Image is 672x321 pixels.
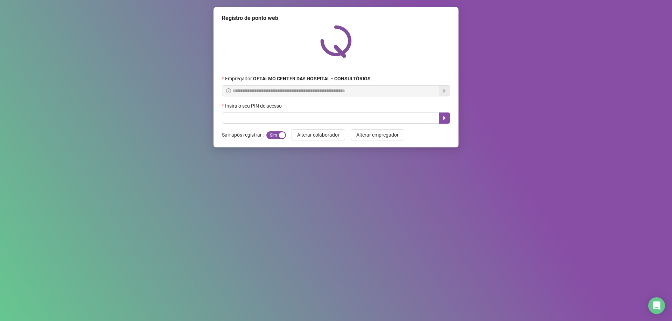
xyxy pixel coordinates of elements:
[222,129,266,140] label: Sair após registrar
[297,131,339,139] span: Alterar colaborador
[222,14,450,22] div: Registro de ponto web
[442,115,447,121] span: caret-right
[292,129,345,140] button: Alterar colaborador
[222,102,286,110] label: Insira o seu PIN de acesso
[356,131,399,139] span: Alterar empregador
[351,129,404,140] button: Alterar empregador
[648,297,665,314] div: Open Intercom Messenger
[320,25,352,58] img: QRPoint
[253,76,371,81] strong: OFTALMO CENTER DAY HOSPITAL - CONSULTÓRIOS
[226,88,231,93] span: info-circle
[225,75,371,82] span: Empregador :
